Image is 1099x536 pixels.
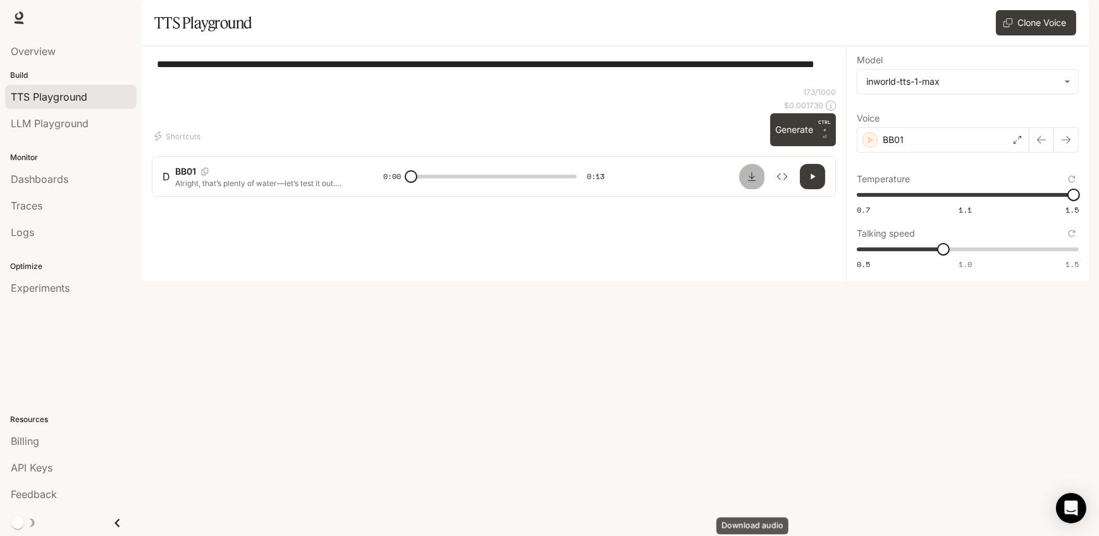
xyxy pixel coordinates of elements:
[857,175,910,184] p: Temperature
[883,134,904,146] p: BB01
[716,518,789,535] div: Download audio
[770,164,795,189] button: Inspect
[739,164,764,189] button: Download audio
[196,168,214,175] button: Copy Voice ID
[803,87,836,97] p: 173 / 1000
[857,114,880,123] p: Voice
[770,113,836,146] button: GenerateCTRL +⏎
[1065,204,1079,215] span: 1.5
[857,229,915,238] p: Talking speed
[154,10,252,35] h1: TTS Playground
[1056,493,1086,523] div: Open Intercom Messenger
[1065,259,1079,270] span: 1.5
[857,56,883,65] p: Model
[1065,227,1079,240] button: Reset to default
[857,70,1078,94] div: inworld-tts-1-max
[587,170,605,183] span: 0:13
[959,204,972,215] span: 1.1
[857,204,870,215] span: 0.7
[1065,172,1079,186] button: Reset to default
[818,118,831,134] p: CTRL +
[383,170,401,183] span: 0:00
[996,10,1076,35] button: Clone Voice
[818,118,831,141] p: ⏎
[175,178,353,189] p: Alright, that’s plenty of water—let’s test it out. And… totally dry! These waterproof mattress pa...
[163,169,170,184] div: D
[784,100,823,111] p: $ 0.001730
[959,259,972,270] span: 1.0
[866,75,1058,88] div: inworld-tts-1-max
[857,259,870,270] span: 0.5
[152,126,206,146] button: Shortcuts
[175,165,196,178] p: BB01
